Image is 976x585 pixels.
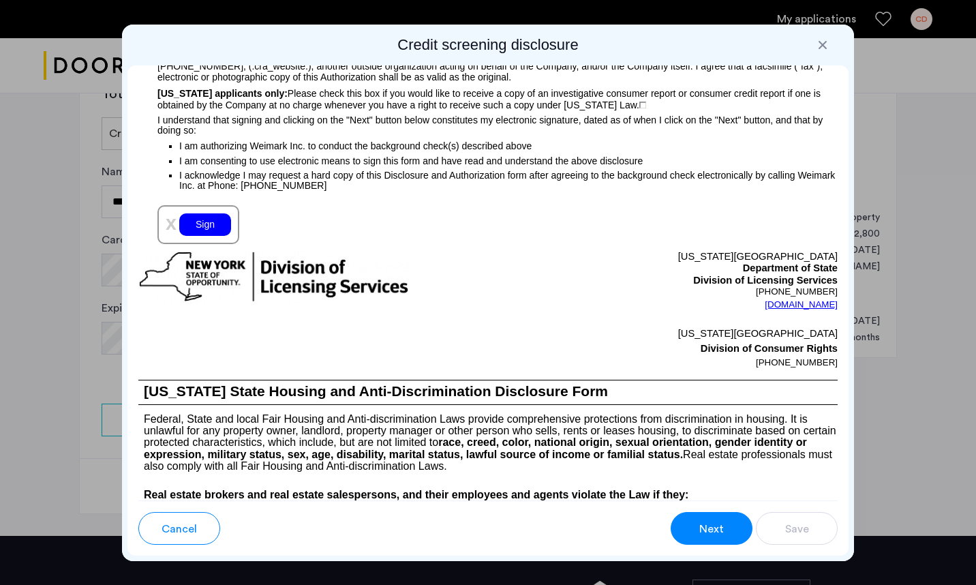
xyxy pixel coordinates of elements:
[138,251,410,303] img: new-york-logo.png
[138,512,220,545] button: button
[765,298,838,312] a: [DOMAIN_NAME]
[179,213,231,236] div: Sign
[179,170,838,192] p: I acknowledge I may request a hard copy of this Disclosure and Authorization form after agreeing ...
[138,487,838,503] h4: Real estate brokers and real estate salespersons, and their employees and agents violate the Law ...
[162,521,197,537] span: Cancel
[157,88,288,99] span: [US_STATE] applicants only:
[179,153,838,168] p: I am consenting to use electronic means to sign this form and have read and understand the above ...
[488,286,838,297] p: [PHONE_NUMBER]
[639,102,646,108] img: 4LAxfPwtD6BVinC2vKR9tPz10Xbrctccj4YAocJUAAAAASUVORK5CYIIA
[144,436,807,460] b: race, creed, color, national origin, sexual orientation, gender identity or expression, military ...
[785,521,809,537] span: Save
[138,380,838,404] h1: [US_STATE] State Housing and Anti-Discrimination Disclosure Form
[138,110,838,136] p: I understand that signing and clicking on the "Next" button below constitutes my electronic signa...
[488,356,838,370] p: [PHONE_NUMBER]
[179,136,838,153] p: I am authorizing Weimark Inc. to conduct the background check(s) described above
[138,405,838,472] p: Federal, State and local Fair Housing and Anti-discrimination Laws provide comprehensive protecti...
[138,82,838,110] p: Please check this box if you would like to receive a copy of an investigative consumer report or ...
[488,341,838,356] p: Division of Consumer Rights
[671,512,752,545] button: button
[488,275,838,287] p: Division of Licensing Services
[127,35,849,55] h2: Credit screening disclosure
[488,262,838,275] p: Department of State
[756,512,838,545] button: button
[488,326,838,341] p: [US_STATE][GEOGRAPHIC_DATA]
[488,251,838,263] p: [US_STATE][GEOGRAPHIC_DATA]
[699,521,724,537] span: Next
[166,212,177,234] span: x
